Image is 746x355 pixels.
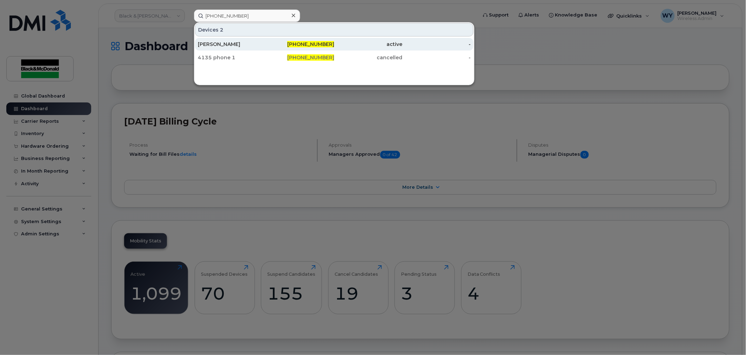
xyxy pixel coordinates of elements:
span: [PHONE_NUMBER] [287,41,334,47]
div: - [403,41,471,48]
div: [PERSON_NAME] [198,41,266,48]
span: 2 [220,26,223,33]
div: cancelled [334,54,403,61]
span: [PHONE_NUMBER] [287,54,334,61]
a: [PERSON_NAME][PHONE_NUMBER]active- [195,38,473,51]
div: 4135 phone 1 [198,54,266,61]
div: Devices [195,23,473,36]
div: - [403,54,471,61]
a: 4135 phone 1[PHONE_NUMBER]cancelled- [195,51,473,64]
div: active [334,41,403,48]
